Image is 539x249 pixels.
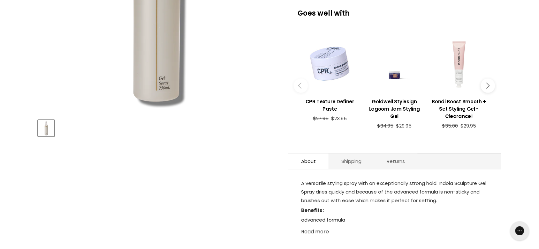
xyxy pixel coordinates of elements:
[507,219,533,243] iframe: Gorgias live chat messenger
[365,98,423,120] h3: Goldwell Stylesign Lagoom Jam Styling Gel
[39,121,54,136] img: Indola Sculpture Gel Spray
[301,225,488,235] a: Read more
[301,180,487,204] span: A versatile styling spray with an exceptionally strong hold. Indola Sculpture Gel Spray dries qui...
[301,217,345,223] span: advanced formula
[301,98,359,113] h3: CPR Texture Definer Paste
[442,122,458,129] span: $35.00
[313,115,329,122] span: $27.95
[329,154,374,169] a: Shipping
[430,98,488,120] h3: Bondi Boost Smooth + Set Styling Gel - Clearance!
[301,225,361,231] span: exceptionally strong hold
[301,93,359,116] a: View product:CPR Texture Definer Paste
[396,122,412,129] span: $29.95
[288,154,329,169] a: About
[331,115,347,122] span: $23.95
[377,122,393,129] span: $34.95
[37,118,277,136] div: Product thumbnails
[460,122,476,129] span: $29.95
[430,93,488,123] a: View product:Bondi Boost Smooth + Set Styling Gel - Clearance!
[365,93,423,123] a: View product:Goldwell Stylesign Lagoom Jam Styling Gel
[38,120,54,136] button: Indola Sculpture Gel Spray
[301,207,324,214] strong: Benefits:
[374,154,418,169] a: Returns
